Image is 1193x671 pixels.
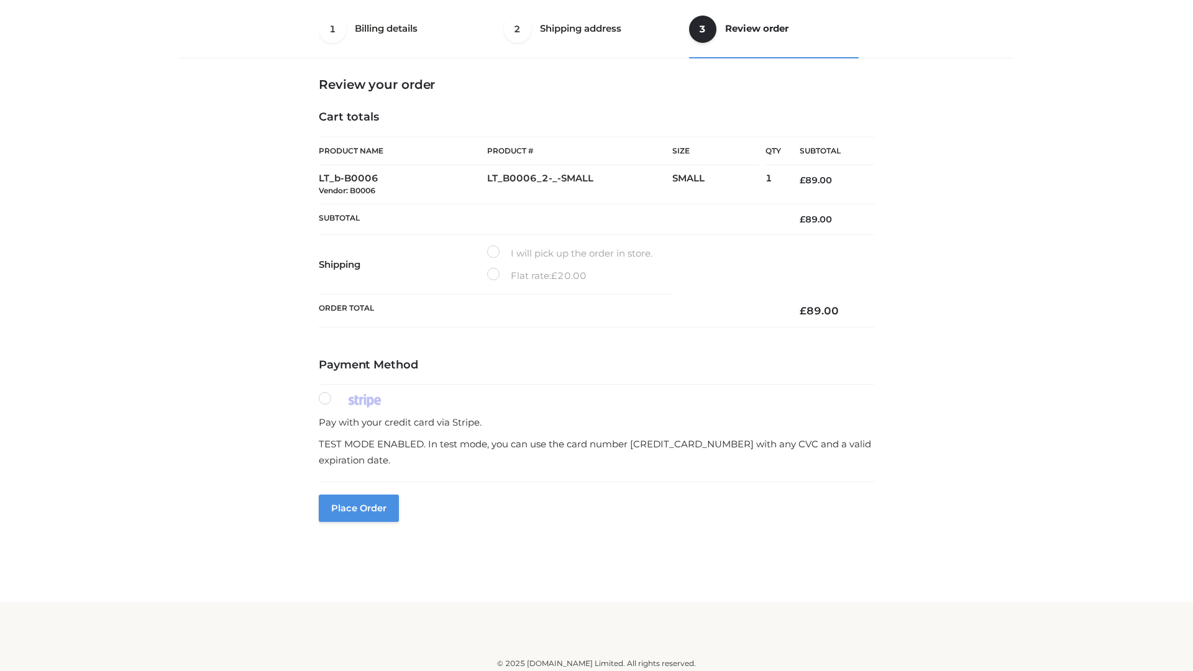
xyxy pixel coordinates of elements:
small: Vendor: B0006 [319,186,375,195]
bdi: 89.00 [800,214,832,225]
label: I will pick up the order in store. [487,245,652,262]
h4: Cart totals [319,111,874,124]
td: LT_B0006_2-_-SMALL [487,165,672,204]
td: LT_b-B0006 [319,165,487,204]
th: Shipping [319,235,487,294]
bdi: 89.00 [800,175,832,186]
td: 1 [766,165,781,204]
p: TEST MODE ENABLED. In test mode, you can use the card number [CREDIT_CARD_NUMBER] with any CVC an... [319,436,874,468]
label: Flat rate: [487,268,587,284]
td: SMALL [672,165,766,204]
span: £ [800,304,807,317]
th: Product Name [319,137,487,165]
div: © 2025 [DOMAIN_NAME] Limited. All rights reserved. [185,657,1008,670]
h3: Review your order [319,77,874,92]
th: Subtotal [781,137,874,165]
h4: Payment Method [319,358,874,372]
th: Subtotal [319,204,781,234]
th: Size [672,137,759,165]
th: Qty [766,137,781,165]
span: £ [800,175,805,186]
bdi: 89.00 [800,304,839,317]
span: £ [551,270,557,281]
bdi: 20.00 [551,270,587,281]
button: Place order [319,495,399,522]
span: £ [800,214,805,225]
th: Order Total [319,294,781,327]
p: Pay with your credit card via Stripe. [319,414,874,431]
th: Product # [487,137,672,165]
